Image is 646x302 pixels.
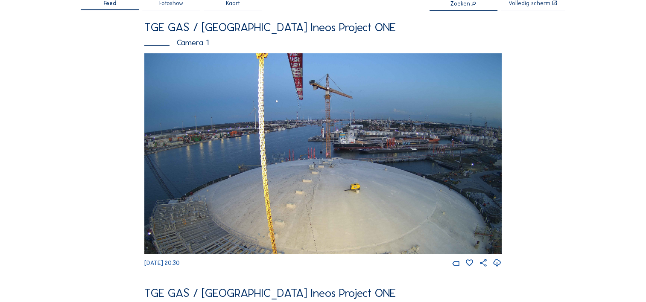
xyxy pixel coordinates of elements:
img: Image [144,53,502,254]
div: TGE GAS / [GEOGRAPHIC_DATA] Ineos Project ONE [144,21,502,33]
span: Kaart [226,0,240,6]
span: Feed [103,0,117,6]
div: Camera 1 [144,38,502,46]
span: Fotoshow [159,0,183,6]
div: Volledig scherm [509,0,550,6]
div: TGE GAS / [GEOGRAPHIC_DATA] Ineos Project ONE [144,287,502,299]
span: [DATE] 20:30 [144,259,180,267]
